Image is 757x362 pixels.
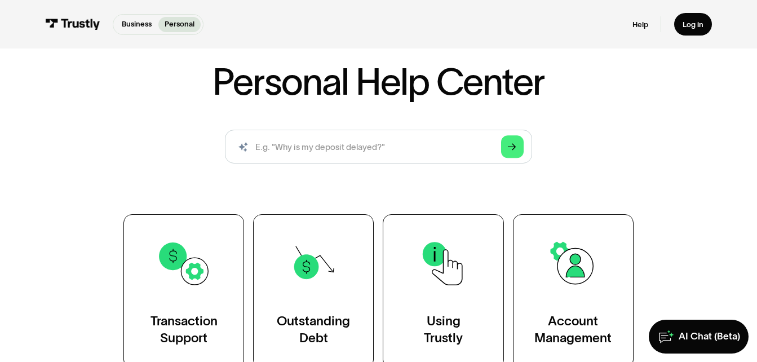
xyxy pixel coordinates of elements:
[213,63,545,100] h1: Personal Help Center
[122,19,152,30] p: Business
[632,20,648,29] a: Help
[649,320,749,354] a: AI Chat (Beta)
[158,17,201,32] a: Personal
[45,19,100,30] img: Trustly Logo
[679,330,740,343] div: AI Chat (Beta)
[534,312,612,346] div: Account Management
[424,312,463,346] div: Using Trustly
[165,19,194,30] p: Personal
[277,312,350,346] div: Outstanding Debt
[225,130,532,164] form: Search
[116,17,158,32] a: Business
[683,20,703,29] div: Log in
[150,312,218,346] div: Transaction Support
[225,130,532,164] input: search
[674,13,712,36] a: Log in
